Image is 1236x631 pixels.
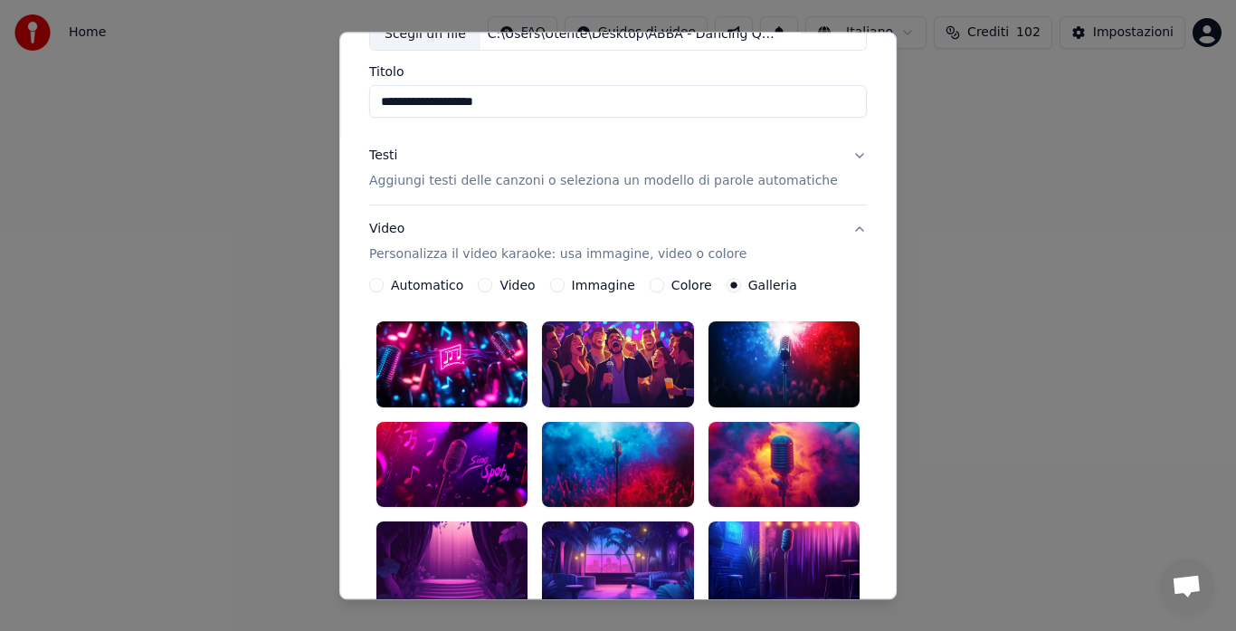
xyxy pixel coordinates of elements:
[369,221,746,264] div: Video
[391,280,463,292] label: Automatico
[572,280,635,292] label: Immagine
[369,206,867,279] button: VideoPersonalizza il video karaoke: usa immagine, video o colore
[671,280,712,292] label: Colore
[370,18,480,51] div: Scegli un file
[369,133,867,206] button: TestiAggiungi testi delle canzoni o seleziona un modello di parole automatiche
[480,25,788,43] div: C:\Users\Utente\Desktop\ABBA - Dancing Queen.mp3
[369,173,838,191] p: Aggiungi testi delle canzoni o seleziona un modello di parole automatiche
[369,66,867,79] label: Titolo
[369,246,746,264] p: Personalizza il video karaoke: usa immagine, video o colore
[499,280,535,292] label: Video
[748,280,797,292] label: Galleria
[369,148,397,166] div: Testi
